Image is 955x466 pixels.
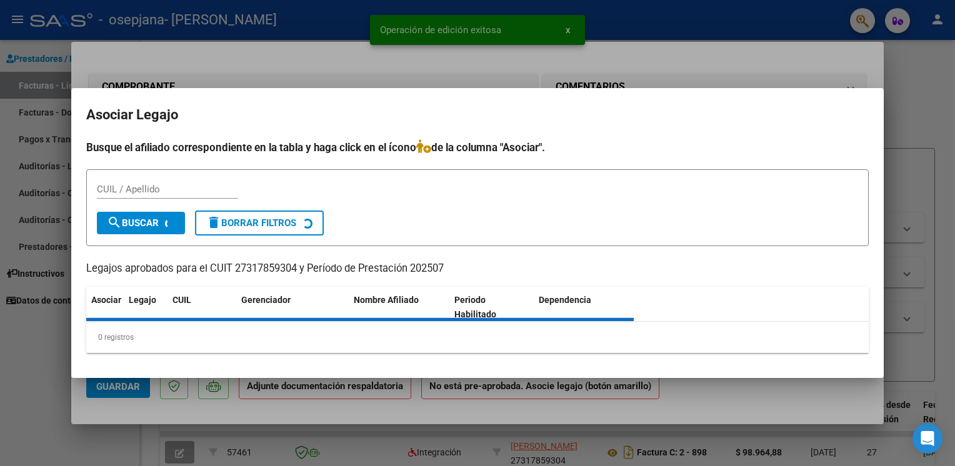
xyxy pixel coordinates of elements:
[449,287,534,328] datatable-header-cell: Periodo Habilitado
[236,287,349,328] datatable-header-cell: Gerenciador
[86,261,869,277] p: Legajos aprobados para el CUIT 27317859304 y Período de Prestación 202507
[107,215,122,230] mat-icon: search
[107,217,159,229] span: Buscar
[354,295,419,305] span: Nombre Afiliado
[539,295,591,305] span: Dependencia
[241,295,291,305] span: Gerenciador
[349,287,449,328] datatable-header-cell: Nombre Afiliado
[172,295,191,305] span: CUIL
[206,217,296,229] span: Borrar Filtros
[129,295,156,305] span: Legajo
[912,424,942,454] div: Open Intercom Messenger
[534,287,634,328] datatable-header-cell: Dependencia
[86,287,124,328] datatable-header-cell: Asociar
[206,215,221,230] mat-icon: delete
[91,295,121,305] span: Asociar
[124,287,167,328] datatable-header-cell: Legajo
[86,139,869,156] h4: Busque el afiliado correspondiente en la tabla y haga click en el ícono de la columna "Asociar".
[167,287,236,328] datatable-header-cell: CUIL
[97,212,185,234] button: Buscar
[454,295,496,319] span: Periodo Habilitado
[195,211,324,235] button: Borrar Filtros
[86,103,869,127] h2: Asociar Legajo
[86,322,869,353] div: 0 registros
